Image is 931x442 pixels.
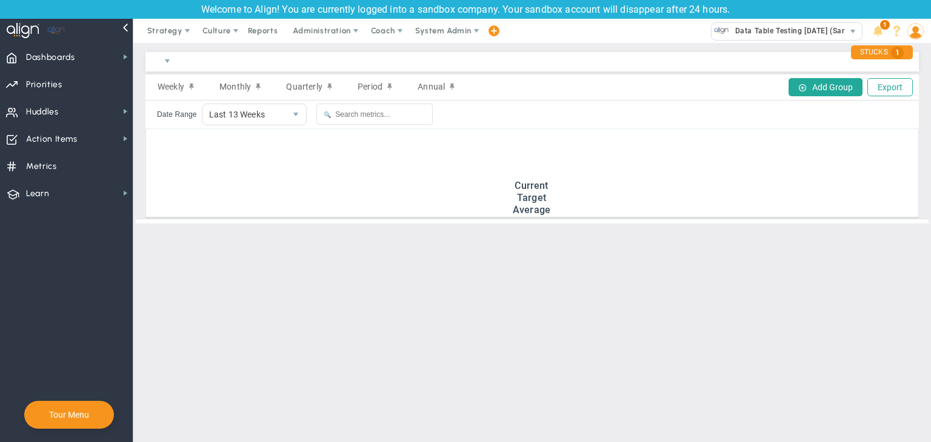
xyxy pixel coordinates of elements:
[286,82,322,91] span: Quarterly
[324,111,331,118] span: 🔍
[157,51,178,71] span: select
[887,19,906,43] li: Help & Frequently Asked Questions (FAQ)
[714,23,729,38] img: 33593.Company.photo
[242,19,284,43] span: Reports
[202,26,231,35] span: Culture
[26,127,78,152] span: Action Items
[316,104,433,125] input: Search metrics...
[26,99,59,125] span: Huddles
[869,19,887,43] li: Announcements
[157,110,197,119] label: Date Range
[844,23,862,40] span: select
[415,26,472,35] span: System Admin
[45,409,93,420] button: Tour Menu
[891,47,904,59] span: 1
[418,82,445,91] span: Annual
[158,82,184,91] span: Weekly
[156,204,909,216] div: Average
[285,104,306,125] span: select
[26,72,62,97] span: Priorities
[219,82,251,91] span: Monthly
[26,181,49,206] span: Learn
[156,192,909,203] div: Target
[147,26,182,35] span: Strategy
[880,20,890,30] span: 1
[789,78,863,96] button: Add Group
[358,82,382,91] span: Period
[371,26,395,35] span: Coach
[202,104,286,125] span: Last 13 Weeks
[867,78,913,96] button: Export
[26,154,57,179] span: Metrics
[851,45,913,59] div: STUCKS
[293,26,350,35] span: Administration
[26,45,75,70] span: Dashboards
[729,23,867,39] span: Data Table Testing [DATE] (Sandbox)
[156,180,909,191] div: Current
[907,23,924,39] img: 64089.Person.photo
